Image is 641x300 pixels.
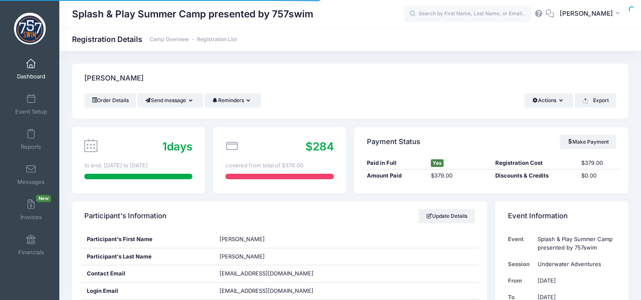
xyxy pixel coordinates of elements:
td: Splash & Play Summer Camp presented by 757swim [533,231,616,256]
td: Session [508,256,534,272]
div: $0.00 [577,172,620,180]
div: $379.00 [427,172,491,180]
span: [PERSON_NAME] [219,253,265,260]
td: Event [508,231,534,256]
span: Dashboard [17,73,45,80]
div: covered from total of $379.00 [225,161,333,170]
a: Reports [11,125,51,154]
a: Financials [11,230,51,260]
button: Reminders [205,93,261,108]
div: days [162,138,192,155]
h1: Registration Details [72,35,237,44]
span: [EMAIL_ADDRESS][DOMAIN_NAME] [219,287,325,295]
span: Financials [18,249,44,256]
div: $379.00 [577,159,620,167]
button: Actions [524,93,573,108]
span: [PERSON_NAME] [560,9,613,18]
span: $284 [305,140,334,153]
span: Invoices [20,214,42,221]
div: Discounts & Credits [491,172,577,180]
a: Messages [11,160,51,189]
img: Splash & Play Summer Camp presented by 757swim [14,13,46,44]
td: Underwater Adventures [533,256,616,272]
span: [EMAIL_ADDRESS][DOMAIN_NAME] [219,270,314,277]
h1: Splash & Play Summer Camp presented by 757swim [72,4,313,24]
a: Camp Overview [150,36,189,43]
a: Make Payment [560,135,616,149]
div: Login Email [80,283,214,300]
div: Registration Cost [491,159,577,167]
span: 1 [162,140,167,153]
a: Order Details [84,93,136,108]
span: Event Setup [15,108,47,115]
a: Update Details [419,209,475,223]
td: From [508,272,534,289]
button: [PERSON_NAME] [554,4,628,24]
span: New [36,195,51,202]
h4: Participant's Information [84,204,166,228]
div: to end. [DATE] to [DATE] [84,161,192,170]
div: Contact Email [80,265,214,282]
h4: Payment Status [367,130,420,154]
a: InvoicesNew [11,195,51,225]
div: Participant's First Name [80,231,214,248]
span: Messages [17,178,44,186]
div: Amount Paid [363,172,427,180]
a: Event Setup [11,89,51,119]
input: Search by First Name, Last Name, or Email... [404,6,531,22]
span: [PERSON_NAME] [219,236,265,242]
h4: Event Information [508,204,568,228]
a: Dashboard [11,54,51,84]
button: Send message [137,93,203,108]
td: [DATE] [533,272,616,289]
button: Export [575,93,616,108]
span: Yes [431,159,444,167]
div: Paid in Full [363,159,427,167]
span: Reports [21,143,41,150]
div: Participant's Last Name [80,248,214,265]
h4: [PERSON_NAME] [84,67,144,91]
a: Registration List [197,36,237,43]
